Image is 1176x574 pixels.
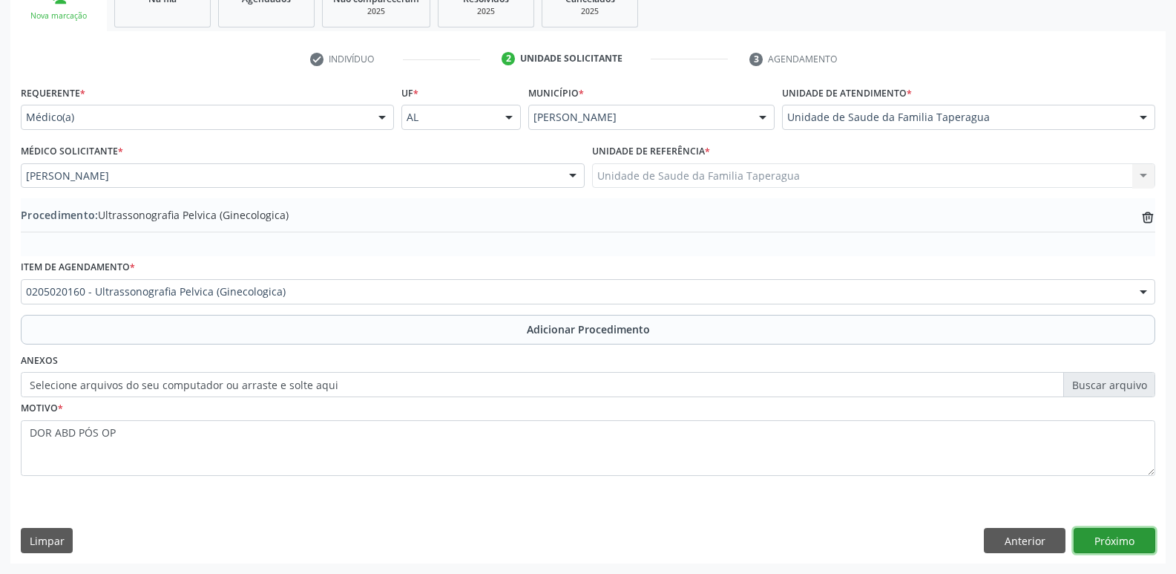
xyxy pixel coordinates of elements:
[333,6,419,17] div: 2025
[782,82,912,105] label: Unidade de atendimento
[407,110,490,125] span: AL
[21,207,289,223] span: Ultrassonografia Pelvica (Ginecologica)
[21,208,98,222] span: Procedimento:
[984,528,1065,553] button: Anterior
[26,110,364,125] span: Médico(a)
[449,6,523,17] div: 2025
[533,110,744,125] span: [PERSON_NAME]
[21,10,96,22] div: Nova marcação
[787,110,1125,125] span: Unidade de Saude da Familia Taperagua
[520,52,623,65] div: Unidade solicitante
[26,169,554,183] span: [PERSON_NAME]
[592,140,710,163] label: Unidade de referência
[21,397,63,420] label: Motivo
[21,350,58,373] label: Anexos
[1074,528,1155,553] button: Próximo
[21,140,123,163] label: Médico Solicitante
[401,82,418,105] label: UF
[527,322,650,337] span: Adicionar Procedimento
[21,315,1155,345] button: Adicionar Procedimento
[528,82,584,105] label: Município
[21,256,135,279] label: Item de agendamento
[553,6,627,17] div: 2025
[26,284,1125,299] span: 0205020160 - Ultrassonografia Pelvica (Ginecologica)
[502,52,515,65] div: 2
[21,82,85,105] label: Requerente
